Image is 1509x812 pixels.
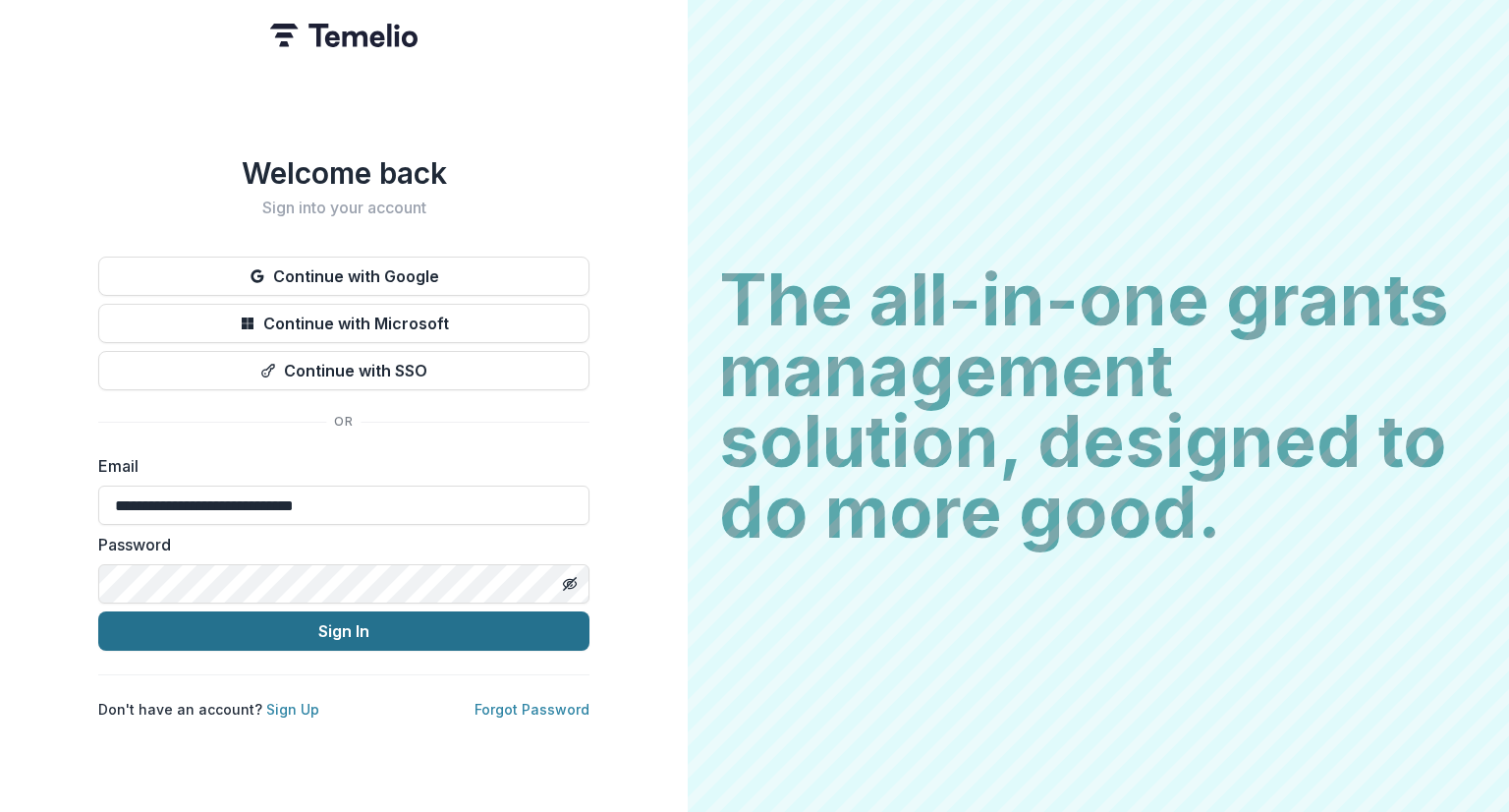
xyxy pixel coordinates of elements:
button: Continue with Google [98,257,589,296]
a: Forgot Password [475,701,589,718]
label: Email [98,454,578,478]
button: Continue with Microsoft [98,304,589,343]
a: Sign Up [266,701,319,718]
button: Continue with SSO [98,351,589,390]
p: Don't have an account? [98,699,319,720]
button: Toggle password visibility [554,568,586,600]
label: Password [98,533,578,556]
h2: Sign into your account [98,199,589,217]
h1: Welcome back [98,155,589,191]
img: Temelio [270,24,418,47]
button: Sign In [98,611,589,651]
